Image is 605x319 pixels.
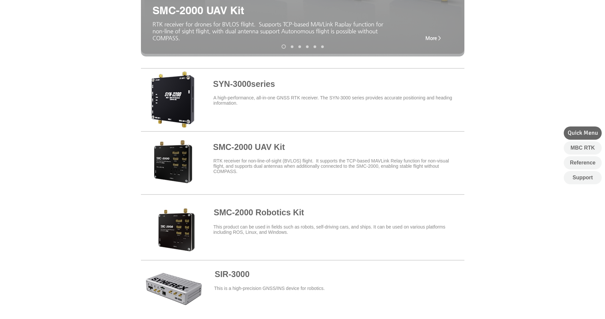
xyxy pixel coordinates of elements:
[298,45,301,48] a: MRP-2000v2
[425,35,441,41] span: More >
[214,158,449,174] span: ​RTK receiver for non-line-of-sight (BVLOS) flight. It supports the TCP-based MAVLink Relay funct...
[214,286,325,291] span: This is a high-precision GNSS/INS device for robotics.
[282,45,286,49] a: SYN-3000 series
[564,171,602,184] a: Support
[291,45,293,48] a: SMC-2000
[279,45,326,49] nav: Slides
[215,269,250,279] span: SIR-3000
[306,45,309,48] a: MRD-1000v2
[321,45,324,48] a: MDU-2000 UAV Kit
[573,174,593,181] span: Support
[564,126,602,140] div: Quick Menu
[571,144,595,152] span: MBC RTK
[420,31,447,45] a: More >
[529,291,605,319] iframe: Wix Chat
[152,4,244,17] span: SMC-2000 UAV Kit
[568,129,598,137] span: Quick Menu
[564,141,602,155] a: MBC RTK
[564,156,602,169] a: Reference
[152,21,383,41] span: ​RTK receiver for drones for BVLOS flight. Supports TCP-based MAVLink Raplay function for non-lin...
[570,159,595,166] span: Reference
[314,45,316,48] a: TDR-3000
